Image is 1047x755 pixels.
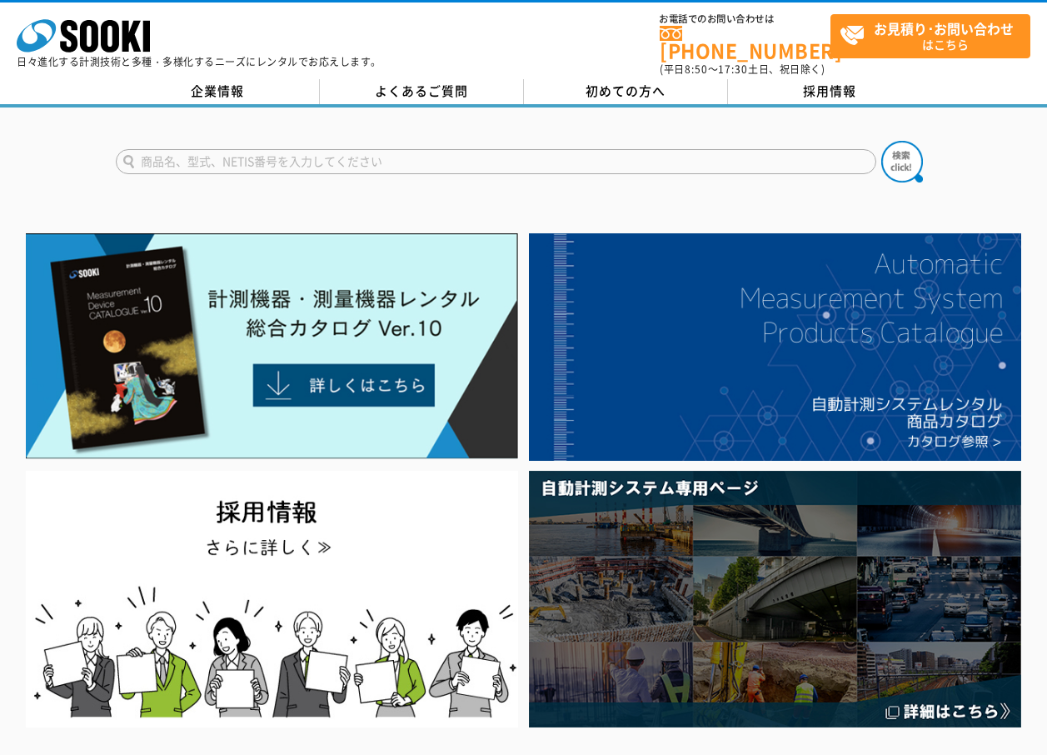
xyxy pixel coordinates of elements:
[17,57,381,67] p: 日々進化する計測技術と多種・多様化するニーズにレンタルでお応えします。
[728,79,932,104] a: 採用情報
[685,62,708,77] span: 8:50
[830,14,1030,58] a: お見積り･お問い合わせはこちら
[586,82,666,100] span: 初めての方へ
[718,62,748,77] span: 17:30
[881,141,923,182] img: btn_search.png
[840,15,1030,57] span: はこちら
[529,233,1021,461] img: 自動計測システムカタログ
[524,79,728,104] a: 初めての方へ
[529,471,1021,727] img: 自動計測システム専用ページ
[26,471,518,727] img: SOOKI recruit
[660,14,830,24] span: お電話でのお問い合わせは
[660,62,825,77] span: (平日 ～ 土日、祝日除く)
[116,149,876,174] input: 商品名、型式、NETIS番号を入力してください
[660,26,830,60] a: [PHONE_NUMBER]
[116,79,320,104] a: 企業情報
[26,233,518,459] img: Catalog Ver10
[320,79,524,104] a: よくあるご質問
[874,18,1014,38] strong: お見積り･お問い合わせ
